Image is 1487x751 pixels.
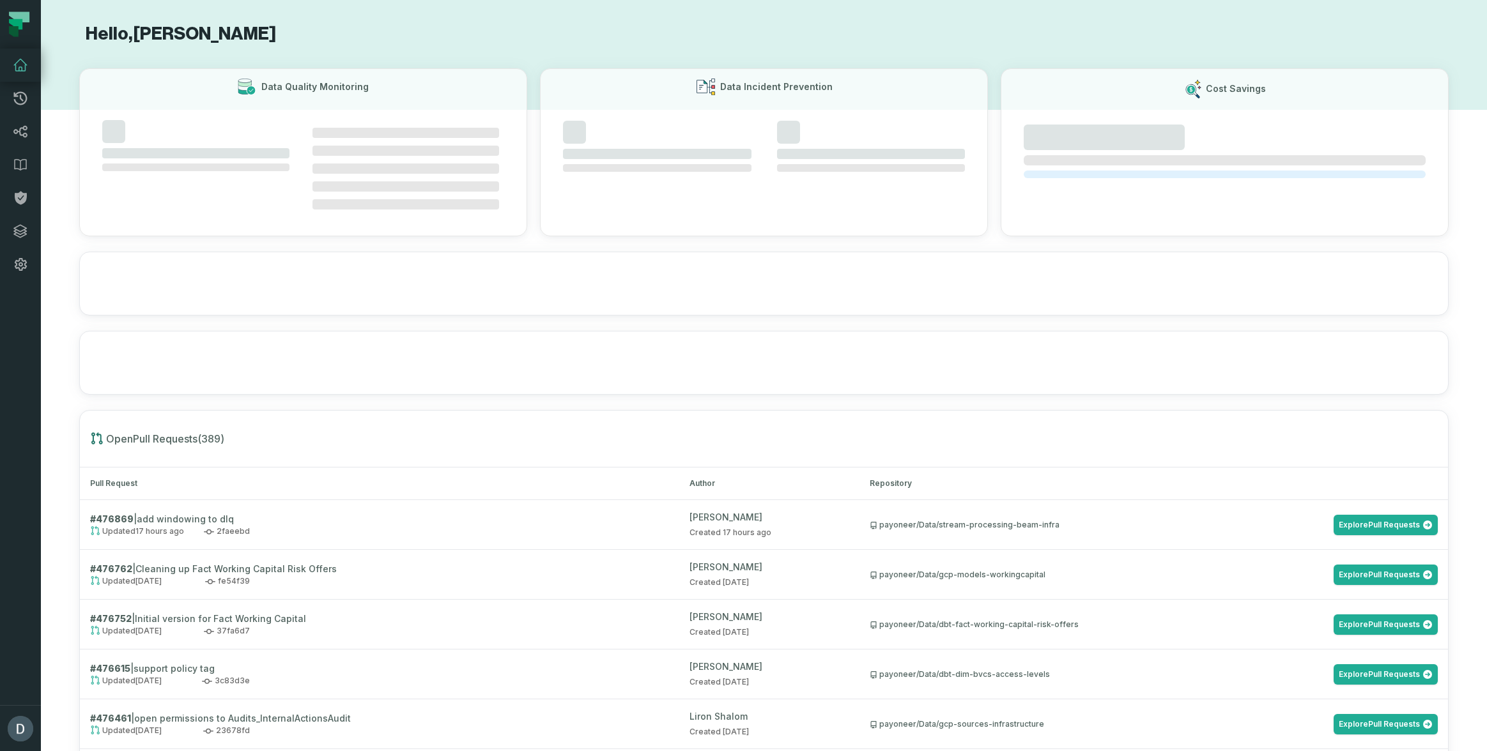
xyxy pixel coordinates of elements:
h3: Data Incident Prevention [720,80,833,93]
button: Data Quality Monitoring [79,68,527,236]
a: ExplorePull Requests [1334,565,1438,585]
strong: # 476869 [90,513,134,524]
strong: # 476762 [90,563,132,574]
span: Updated [90,526,184,537]
strong: # 476615 [90,663,130,674]
relative-time: Sep 3, 2025, 4:01 PM GMT+3 [723,527,771,537]
div: payoneer/Data/gcp-sources-infrastructure [870,719,1044,729]
h1: Open Pull Requests ( 389 ) [90,431,1458,446]
span: Updated [90,725,162,736]
h2: | Initial version for Fact Working Capital [90,612,410,625]
relative-time: Sep 2, 2025, 10:38 AM GMT+3 [723,727,749,736]
relative-time: Sep 2, 2025, 4:31 PM GMT+3 [723,677,749,687]
span: Created [690,727,749,736]
span: Updated [90,575,162,587]
relative-time: Sep 3, 2025, 9:17 AM GMT+3 [723,627,749,637]
a: ExplorePull Requests [1334,664,1438,685]
span: fe54f39 [205,575,250,587]
a: ExplorePull Requests [1334,515,1438,535]
span: Updated [90,625,162,637]
div: Liron Shalom [690,709,849,723]
div: [PERSON_NAME] [690,560,849,573]
span: 23678fd [203,725,250,736]
span: 2faeebd [204,526,250,537]
a: ExplorePull Requests [1334,614,1438,635]
relative-time: Sep 3, 2025, 4:01 PM GMT+3 [135,526,184,536]
relative-time: Sep 2, 2025, 4:31 PM GMT+3 [135,676,162,685]
strong: # 476461 [90,713,131,724]
span: Created [690,527,771,537]
h2: | support policy tag [90,662,410,675]
relative-time: Sep 3, 2025, 9:17 AM GMT+3 [135,626,162,635]
strong: # 476752 [90,613,132,624]
h3: Cost Savings [1206,82,1266,95]
span: Created [690,627,749,637]
div: payoneer/Data/stream-processing-beam-infra [870,520,1059,530]
th: Pull Request [80,467,679,500]
h2: | add windowing to dlq [90,512,410,526]
h1: Hello, [PERSON_NAME] [79,23,1449,45]
relative-time: Sep 3, 2025, 9:54 AM GMT+3 [135,576,162,586]
relative-time: Sep 2, 2025, 10:38 AM GMT+3 [135,725,162,735]
span: 3c83d3e [202,675,250,687]
div: [PERSON_NAME] [690,660,849,673]
div: payoneer/Data/dbt-fact-working-capital-risk-offers [870,619,1079,630]
span: Created [690,577,749,587]
h3: Data Quality Monitoring [261,80,369,93]
h2: | Cleaning up Fact Working Capital Risk Offers [90,562,410,575]
span: Updated [90,675,162,687]
button: Data Incident Prevention [540,68,988,236]
th: Author [679,467,859,500]
button: Cost Savings [1001,68,1449,236]
th: Repository [859,467,1448,500]
div: payoneer/Data/dbt-dim-bvcs-access-levels [870,669,1050,679]
div: [PERSON_NAME] [690,510,849,524]
div: [PERSON_NAME] [690,610,849,623]
h2: | open permissions to Audits_InternalActionsAudit [90,711,410,725]
span: 37fa6d7 [204,625,250,637]
div: payoneer/Data/gcp-models-workingcapital [870,570,1045,580]
span: Created [690,677,749,687]
img: avatar of Daniel Lahyani [8,716,33,741]
relative-time: Sep 3, 2025, 9:54 AM GMT+3 [723,577,749,587]
a: ExplorePull Requests [1334,714,1438,734]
